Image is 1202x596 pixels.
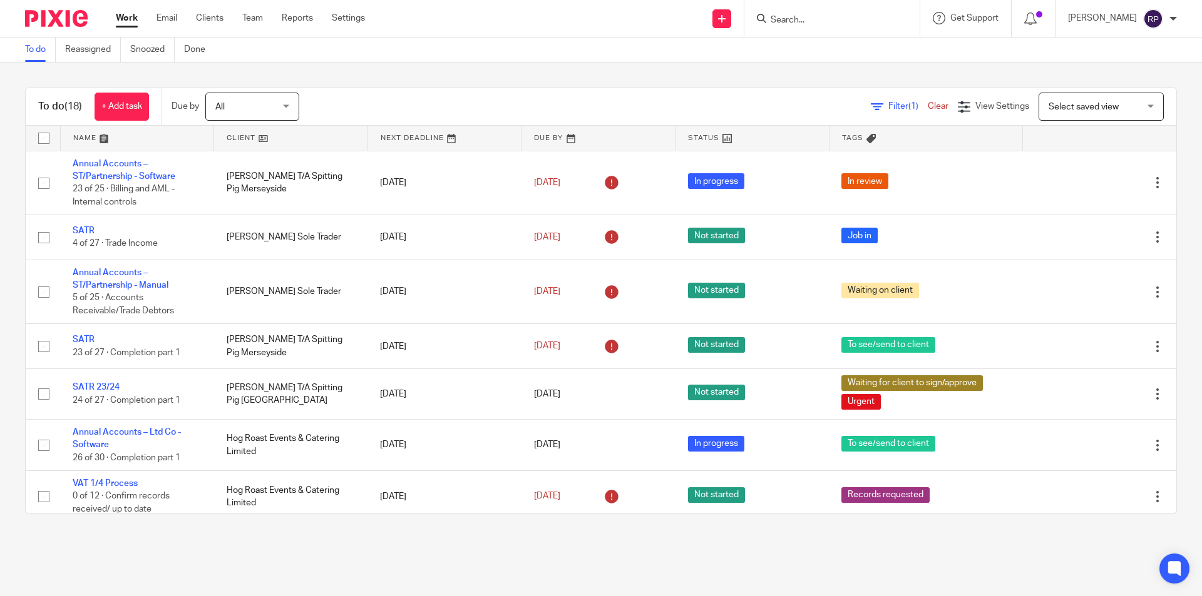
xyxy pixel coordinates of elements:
[1068,12,1137,24] p: [PERSON_NAME]
[888,102,928,111] span: Filter
[215,103,225,111] span: All
[65,38,121,62] a: Reassigned
[196,12,223,24] a: Clients
[841,436,935,452] span: To see/send to client
[214,324,368,368] td: [PERSON_NAME] T/A Spitting Pig Merseyside
[534,492,560,501] span: [DATE]
[73,453,180,462] span: 26 of 30 · Completion part 1
[367,215,521,260] td: [DATE]
[367,368,521,419] td: [DATE]
[73,479,138,488] a: VAT 1/4 Process
[841,283,919,298] span: Waiting on client
[214,419,368,470] td: Hog Roast Events & Catering Limited
[841,487,930,503] span: Records requested
[73,348,180,357] span: 23 of 27 · Completion part 1
[282,12,313,24] a: Reports
[950,14,999,23] span: Get Support
[688,337,745,353] span: Not started
[841,394,881,410] span: Urgent
[841,375,983,391] span: Waiting for client to sign/approve
[534,178,560,187] span: [DATE]
[25,38,56,62] a: To do
[73,226,95,235] a: SATR
[172,100,199,113] p: Due by
[116,12,138,24] a: Work
[841,228,878,243] span: Job in
[73,396,180,405] span: 24 of 27 · Completion part 1
[841,337,935,353] span: To see/send to client
[242,12,263,24] a: Team
[130,38,175,62] a: Snoozed
[1049,103,1119,111] span: Select saved view
[184,38,215,62] a: Done
[367,419,521,470] td: [DATE]
[367,260,521,324] td: [DATE]
[95,93,149,121] a: + Add task
[332,12,365,24] a: Settings
[214,260,368,324] td: [PERSON_NAME] Sole Trader
[534,233,560,241] span: [DATE]
[908,102,918,111] span: (1)
[688,487,745,503] span: Not started
[534,287,560,296] span: [DATE]
[64,101,82,111] span: (18)
[367,471,521,522] td: [DATE]
[688,436,744,452] span: In progress
[688,173,744,189] span: In progress
[73,294,174,316] span: 5 of 25 · Accounts Receivable/Trade Debtors
[534,342,560,351] span: [DATE]
[1143,9,1163,29] img: svg%3E
[534,390,560,398] span: [DATE]
[214,215,368,260] td: [PERSON_NAME] Sole Trader
[534,440,560,449] span: [DATE]
[73,184,175,206] span: 23 of 25 · Billing and AML - Internal controls
[367,324,521,368] td: [DATE]
[841,173,888,189] span: In review
[688,283,745,298] span: Not started
[73,335,95,344] a: SATR
[73,383,120,391] a: SATR 23/24
[73,240,158,248] span: 4 of 27 · Trade Income
[214,151,368,215] td: [PERSON_NAME] T/A Spitting Pig Merseyside
[38,100,82,113] h1: To do
[214,471,368,522] td: Hog Roast Events & Catering Limited
[73,268,168,290] a: Annual Accounts – ST/Partnership - Manual
[73,159,175,181] a: Annual Accounts – ST/Partnership - Software
[688,385,745,400] span: Not started
[769,15,882,26] input: Search
[688,228,745,243] span: Not started
[842,134,863,141] span: Tags
[25,10,88,27] img: Pixie
[928,102,948,111] a: Clear
[157,12,177,24] a: Email
[975,102,1029,111] span: View Settings
[73,428,181,449] a: Annual Accounts – Ltd Co - Software
[73,492,170,514] span: 0 of 12 · Confirm records received/ up to date
[214,368,368,419] td: [PERSON_NAME] T/A Spitting Pig [GEOGRAPHIC_DATA]
[367,151,521,215] td: [DATE]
